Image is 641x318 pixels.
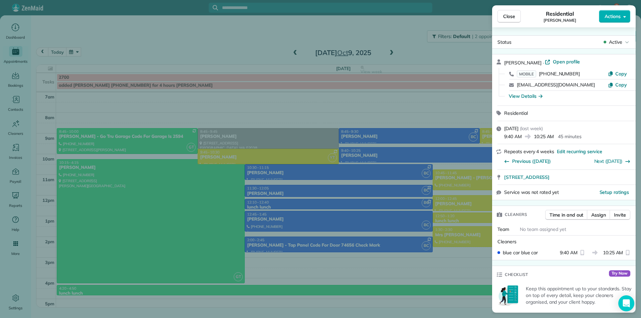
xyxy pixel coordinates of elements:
[542,60,545,65] span: ·
[615,82,627,88] span: Copy
[497,239,516,245] span: Cleaners
[608,70,627,77] button: Copy
[594,158,623,164] a: Next ([DATE])
[609,39,622,45] span: Active
[503,249,538,256] span: blue car blue car
[539,71,580,77] span: [PHONE_NUMBER]
[504,148,554,154] span: Repeats every 4 weeks
[614,212,626,218] span: Invite
[545,210,588,220] button: Time in and out
[505,271,528,278] span: Checklist
[504,189,559,196] span: Service was not rated yet
[497,10,521,23] button: Close
[534,133,554,140] span: 10:25 AM
[504,110,528,116] span: Residential
[497,226,509,232] span: Team
[560,249,578,256] span: 9:40 AM
[517,82,595,88] a: [EMAIL_ADDRESS][DOMAIN_NAME]
[526,285,632,305] p: Keep this appointment up to your standards. Stay on top of every detail, keep your cleaners organ...
[558,133,582,140] p: 45 minutes
[594,158,631,165] button: Next ([DATE])
[544,18,576,23] span: [PERSON_NAME]
[504,174,550,181] span: [STREET_ADDRESS]
[603,249,623,256] span: 10:25 AM
[553,58,580,65] span: Open profile
[600,189,629,196] button: Setup ratings
[509,93,543,99] button: View Details
[512,158,551,165] span: Previous ([DATE])
[505,211,527,218] span: Cleaners
[504,133,522,140] span: 9:40 AM
[520,125,543,131] span: ( last week )
[545,58,580,65] a: Open profile
[520,226,566,232] span: No team assigned yet
[587,210,610,220] button: Assign
[504,60,542,66] span: [PERSON_NAME]
[504,125,518,131] span: [DATE]
[497,39,511,45] span: Status
[517,70,580,77] a: MOBILE[PHONE_NUMBER]
[503,13,515,20] span: Close
[609,270,630,277] span: Try Now
[557,148,602,155] span: Edit recurring service
[605,13,621,20] span: Actions
[618,295,634,311] div: Open Intercom Messenger
[504,174,632,181] a: [STREET_ADDRESS]
[550,212,583,218] span: Time in and out
[608,81,627,88] button: Copy
[615,71,627,77] span: Copy
[504,158,551,165] button: Previous ([DATE])
[546,10,574,18] span: Residential
[610,210,630,220] button: Invite
[517,70,536,77] span: MOBILE
[591,212,606,218] span: Assign
[600,189,629,195] span: Setup ratings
